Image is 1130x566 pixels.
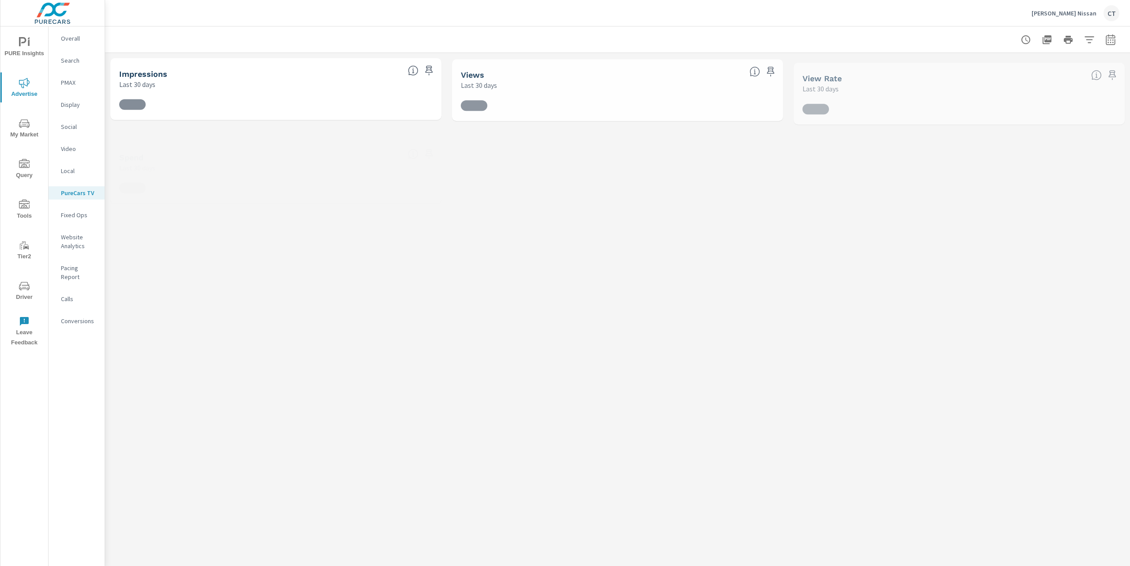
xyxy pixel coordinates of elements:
[61,122,98,131] p: Social
[49,120,105,133] div: Social
[119,153,143,162] h5: Spend
[61,166,98,175] p: Local
[49,292,105,306] div: Calls
[764,64,778,79] span: Save this to your personalized report
[3,78,45,99] span: Advertise
[3,37,45,59] span: PURE Insights
[61,264,98,281] p: Pacing Report
[1081,31,1098,49] button: Apply Filters
[61,317,98,325] p: Conversions
[461,80,497,91] p: Last 30 days
[61,233,98,250] p: Website Analytics
[61,34,98,43] p: Overall
[3,200,45,221] span: Tools
[750,66,760,77] span: Number of times your connected TV ad was viewed completely by a user. [Source: This data is provi...
[49,208,105,222] div: Fixed Ops
[461,70,484,79] h5: Views
[49,142,105,155] div: Video
[0,26,48,351] div: nav menu
[802,83,839,94] p: Last 30 days
[1059,31,1077,49] button: Print Report
[49,314,105,328] div: Conversions
[49,98,105,111] div: Display
[49,230,105,253] div: Website Analytics
[61,294,98,303] p: Calls
[3,281,45,302] span: Driver
[61,144,98,153] p: Video
[49,32,105,45] div: Overall
[61,56,98,65] p: Search
[1102,31,1119,49] button: Select Date Range
[61,211,98,219] p: Fixed Ops
[49,186,105,200] div: PureCars TV
[49,164,105,177] div: Local
[1091,70,1102,80] span: Percentage of Impressions where the ad was viewed completely. “Impressions” divided by “Views”. [...
[119,79,155,90] p: Last 30 days
[1105,68,1119,82] span: Save this to your personalized report
[3,159,45,181] span: Query
[408,149,418,159] span: Cost of your connected TV ad campaigns. [Source: This data is provided by the video advertising p...
[1038,31,1056,49] button: "Export Report to PDF"
[61,189,98,197] p: PureCars TV
[49,261,105,283] div: Pacing Report
[49,54,105,67] div: Search
[119,69,167,79] h5: Impressions
[422,64,436,78] span: Save this to your personalized report
[802,74,842,83] h5: View Rate
[408,65,418,76] span: Number of times your connected TV ad was presented to a user. [Source: This data is provided by t...
[3,316,45,348] span: Leave Feedback
[49,76,105,89] div: PMAX
[422,147,436,161] span: Save this to your personalized report
[1032,9,1096,17] p: [PERSON_NAME] Nissan
[1104,5,1119,21] div: CT
[3,240,45,262] span: Tier2
[119,162,155,173] p: Last 30 days
[61,78,98,87] p: PMAX
[3,118,45,140] span: My Market
[61,100,98,109] p: Display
